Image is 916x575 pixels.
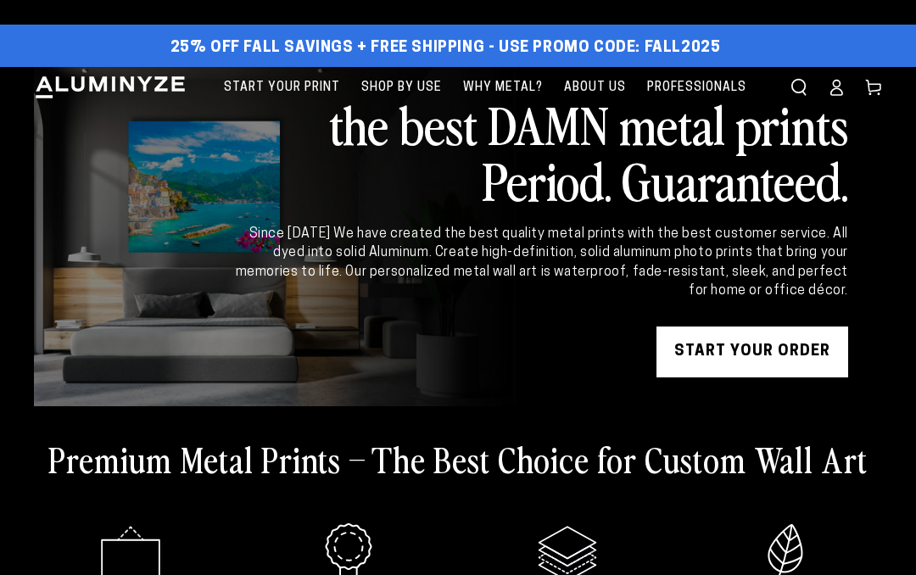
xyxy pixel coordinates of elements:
[361,77,442,98] span: Shop By Use
[170,39,721,58] span: 25% off FALL Savings + Free Shipping - Use Promo Code: FALL2025
[556,67,634,109] a: About Us
[232,96,848,208] h2: the best DAMN metal prints Period. Guaranteed.
[639,67,755,109] a: Professionals
[34,75,187,100] img: Aluminyze
[48,437,868,481] h2: Premium Metal Prints – The Best Choice for Custom Wall Art
[455,67,551,109] a: Why Metal?
[215,67,349,109] a: Start Your Print
[353,67,450,109] a: Shop By Use
[564,77,626,98] span: About Us
[647,77,746,98] span: Professionals
[224,77,340,98] span: Start Your Print
[232,225,848,301] div: Since [DATE] We have created the best quality metal prints with the best customer service. All dy...
[656,327,848,377] a: START YOUR Order
[780,69,818,106] summary: Search our site
[463,77,543,98] span: Why Metal?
